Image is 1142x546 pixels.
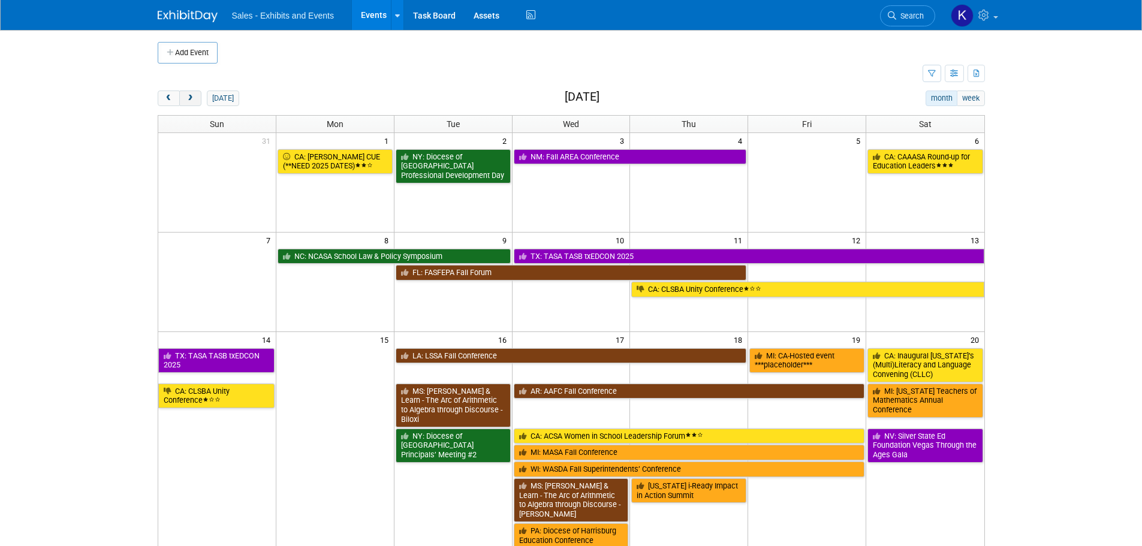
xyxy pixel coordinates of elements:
[207,91,239,106] button: [DATE]
[880,5,935,26] a: Search
[802,119,812,129] span: Fri
[969,332,984,347] span: 20
[261,332,276,347] span: 14
[969,233,984,248] span: 13
[497,332,512,347] span: 16
[896,11,924,20] span: Search
[396,384,511,427] a: MS: [PERSON_NAME] & Learn - The Arc of Arithmetic to Algebra through Discourse - Biloxi
[158,384,275,408] a: CA: CLSBA Unity Conference
[855,133,866,148] span: 5
[974,133,984,148] span: 6
[278,249,511,264] a: NC: NCASA School Law & Policy Symposium
[851,332,866,347] span: 19
[501,133,512,148] span: 2
[514,149,747,165] a: NM: Fall AREA Conference
[926,91,957,106] button: month
[158,10,218,22] img: ExhibitDay
[261,133,276,148] span: 31
[396,149,511,183] a: NY: Diocese of [GEOGRAPHIC_DATA] Professional Development Day
[514,478,629,522] a: MS: [PERSON_NAME] & Learn - The Arc of Arithmetic to Algebra through Discourse - [PERSON_NAME]
[867,384,983,418] a: MI: [US_STATE] Teachers of Mathematics Annual Conference
[514,384,865,399] a: AR: AAFC Fall Conference
[631,282,984,297] a: CA: CLSBA Unity Conference
[514,429,865,444] a: CA: ACSA Women in School Leadership Forum
[383,233,394,248] span: 8
[737,133,748,148] span: 4
[733,332,748,347] span: 18
[867,429,983,463] a: NV: Silver State Ed Foundation Vegas Through the Ages Gala
[396,429,511,463] a: NY: Diocese of [GEOGRAPHIC_DATA] Principals’ Meeting #2
[383,133,394,148] span: 1
[851,233,866,248] span: 12
[749,348,864,373] a: MI: CA-Hosted event ***placeholder***
[278,149,393,174] a: CA: [PERSON_NAME] CUE (**NEED 2025 DATES)
[733,233,748,248] span: 11
[158,91,180,106] button: prev
[210,119,224,129] span: Sun
[158,42,218,64] button: Add Event
[565,91,599,104] h2: [DATE]
[379,332,394,347] span: 15
[514,445,865,460] a: MI: MASA Fall Conference
[867,149,983,174] a: CA: CAAASA Round-up for Education Leaders
[232,11,334,20] span: Sales - Exhibits and Events
[158,348,275,373] a: TX: TASA TASB txEDCON 2025
[396,265,747,280] a: FL: FASFEPA Fall Forum
[563,119,579,129] span: Wed
[447,119,460,129] span: Tue
[631,478,746,503] a: [US_STATE] i-Ready Impact in Action Summit
[951,4,974,27] img: Kara Haven
[327,119,343,129] span: Mon
[619,133,629,148] span: 3
[396,348,747,364] a: LA: LSSA Fall Conference
[957,91,984,106] button: week
[514,461,865,477] a: WI: WASDA Fall Superintendents’ Conference
[179,91,201,106] button: next
[919,119,932,129] span: Sat
[867,348,983,382] a: CA: Inaugural [US_STATE]’s (Multi)Literacy and Language Convening (CLLC)
[514,249,984,264] a: TX: TASA TASB txEDCON 2025
[501,233,512,248] span: 9
[682,119,696,129] span: Thu
[614,233,629,248] span: 10
[265,233,276,248] span: 7
[614,332,629,347] span: 17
